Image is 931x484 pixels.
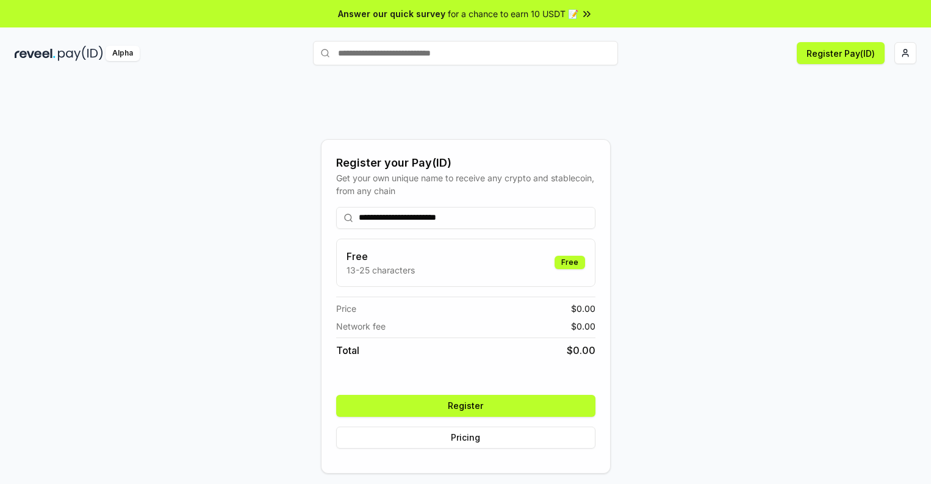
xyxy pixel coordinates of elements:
[448,7,578,20] span: for a chance to earn 10 USDT 📝
[336,427,595,449] button: Pricing
[58,46,103,61] img: pay_id
[15,46,56,61] img: reveel_dark
[336,302,356,315] span: Price
[571,320,595,333] span: $ 0.00
[347,264,415,276] p: 13-25 characters
[336,395,595,417] button: Register
[571,302,595,315] span: $ 0.00
[106,46,140,61] div: Alpha
[336,154,595,172] div: Register your Pay(ID)
[336,172,595,197] div: Get your own unique name to receive any crypto and stablecoin, from any chain
[336,343,359,358] span: Total
[347,249,415,264] h3: Free
[567,343,595,358] span: $ 0.00
[555,256,585,269] div: Free
[338,7,445,20] span: Answer our quick survey
[797,42,885,64] button: Register Pay(ID)
[336,320,386,333] span: Network fee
